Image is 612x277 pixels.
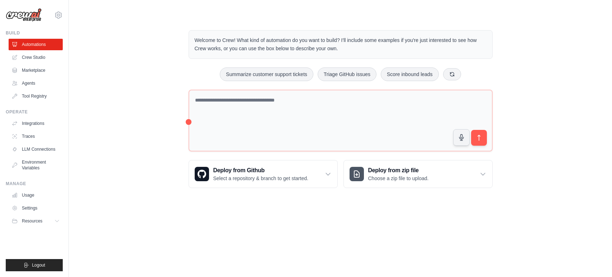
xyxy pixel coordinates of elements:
button: Summarize customer support tickets [220,67,313,81]
a: LLM Connections [9,144,63,155]
p: Welcome to Crew! What kind of automation do you want to build? I'll include some examples if you'... [195,36,487,53]
p: Choose a zip file to upload. [368,175,429,182]
span: Resources [22,218,42,224]
div: Manage [6,181,63,187]
button: Resources [9,215,63,227]
a: Environment Variables [9,156,63,174]
a: Automations [9,39,63,50]
img: Logo [6,8,42,22]
span: Logout [32,262,45,268]
a: Integrations [9,118,63,129]
button: Logout [6,259,63,271]
a: Settings [9,202,63,214]
div: Operate [6,109,63,115]
div: Build [6,30,63,36]
a: Crew Studio [9,52,63,63]
p: Select a repository & branch to get started. [213,175,308,182]
h3: Deploy from Github [213,166,308,175]
a: Tool Registry [9,90,63,102]
button: Triage GitHub issues [318,67,376,81]
a: Traces [9,131,63,142]
button: Score inbound leads [381,67,439,81]
h3: Deploy from zip file [368,166,429,175]
a: Usage [9,189,63,201]
a: Marketplace [9,65,63,76]
a: Agents [9,78,63,89]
